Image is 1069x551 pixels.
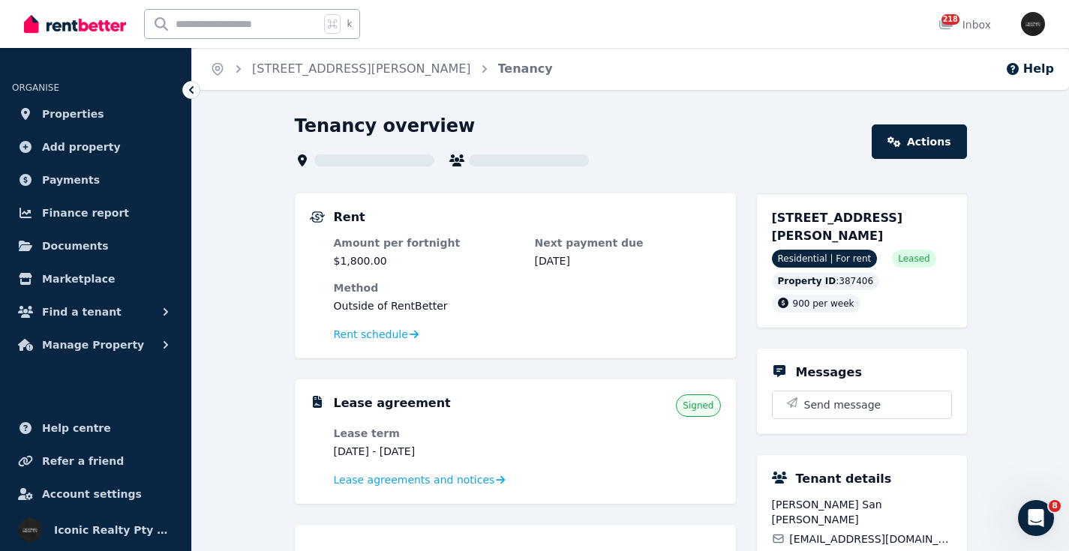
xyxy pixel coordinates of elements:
span: Property ID [778,275,836,287]
span: ORGANISE [12,82,59,93]
h5: Tenant details [796,470,892,488]
span: Account settings [42,485,142,503]
span: Documents [42,237,109,255]
span: Leased [898,253,929,265]
span: [STREET_ADDRESS][PERSON_NAME] [772,211,903,243]
span: Iconic Realty Pty Ltd [54,521,173,539]
div: Inbox [938,17,991,32]
a: Properties [12,99,179,129]
span: Rent schedule [334,327,408,342]
span: Residential | For rent [772,250,878,268]
a: Actions [872,124,966,159]
span: Signed [683,400,713,412]
a: Refer a friend [12,446,179,476]
span: 900 per week [793,298,854,309]
img: RentBetter [24,13,126,35]
span: Add property [42,138,121,156]
a: Lease agreements and notices [334,472,506,487]
a: Tenancy [498,61,553,76]
dt: Amount per fortnight [334,235,520,250]
div: : 387406 [772,272,880,290]
span: Manage Property [42,336,144,354]
dt: Next payment due [535,235,721,250]
span: 218 [941,14,959,25]
h5: Messages [796,364,862,382]
button: Send message [773,391,951,418]
h1: Tenancy overview [295,114,476,138]
a: Payments [12,165,179,195]
a: Marketplace [12,264,179,294]
a: [STREET_ADDRESS][PERSON_NAME] [252,61,471,76]
h5: Rent [334,208,365,226]
img: Iconic Realty Pty Ltd [1021,12,1045,36]
span: Finance report [42,204,129,222]
dt: Lease term [334,426,520,441]
span: Payments [42,171,100,189]
iframe: Intercom live chat [1018,500,1054,536]
dt: Method [334,280,721,295]
span: Send message [804,397,881,412]
nav: Breadcrumb [192,48,571,90]
span: [EMAIL_ADDRESS][DOMAIN_NAME] [789,532,951,547]
span: k [347,18,352,30]
dd: [DATE] [535,253,721,268]
dd: [DATE] - [DATE] [334,444,520,459]
button: Manage Property [12,330,179,360]
span: Find a tenant [42,303,122,321]
span: 8 [1049,500,1061,512]
span: [PERSON_NAME] San [PERSON_NAME] [772,497,952,527]
span: Refer a friend [42,452,124,470]
button: Find a tenant [12,297,179,327]
img: Iconic Realty Pty Ltd [18,518,42,542]
button: Help [1005,60,1054,78]
span: Lease agreements and notices [334,472,495,487]
a: Help centre [12,413,179,443]
img: Rental Payments [310,211,325,223]
a: Account settings [12,479,179,509]
h5: Lease agreement [334,394,451,412]
a: Finance report [12,198,179,228]
span: Help centre [42,419,111,437]
a: Documents [12,231,179,261]
a: Add property [12,132,179,162]
span: Properties [42,105,104,123]
span: Marketplace [42,270,115,288]
dd: Outside of RentBetter [334,298,721,313]
a: Rent schedule [334,327,419,342]
dd: $1,800.00 [334,253,520,268]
